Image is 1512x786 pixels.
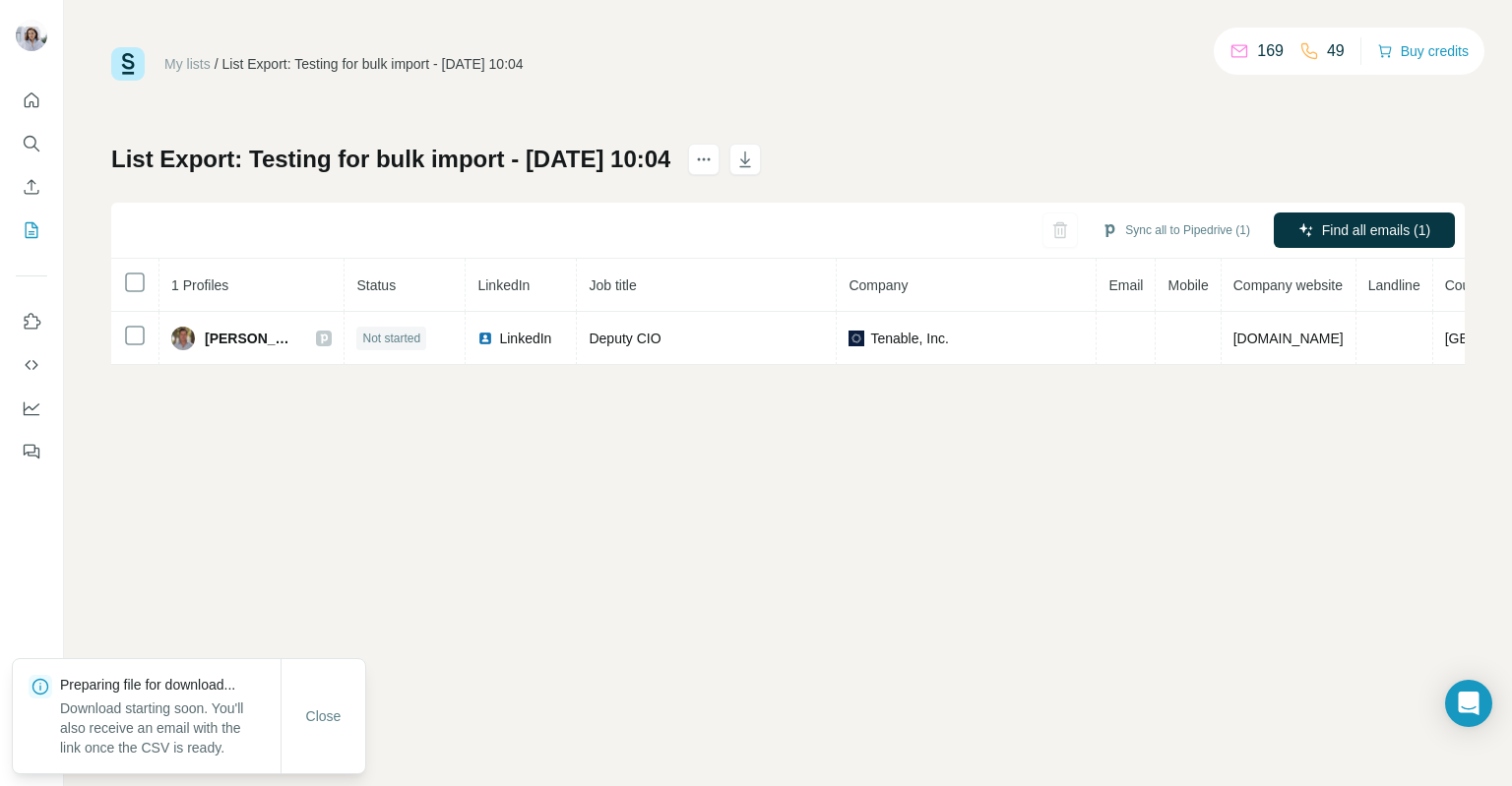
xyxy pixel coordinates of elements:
span: Tenable, Inc. [870,329,948,348]
span: Country [1445,277,1493,293]
span: Email [1108,277,1143,293]
button: Buy credits [1377,37,1469,65]
button: Sync all to Pipedrive (1) [1088,215,1264,245]
h1: List Export: Testing for bulk import - [DATE] 10:04 [111,144,670,175]
div: Open Intercom Messenger [1445,680,1492,727]
button: My lists [16,212,47,248]
button: Quick start [16,83,47,118]
p: Preparing file for download... [60,675,281,695]
button: Search [16,126,47,161]
button: Find all emails (1) [1274,212,1455,248]
img: LinkedIn logo [477,331,493,346]
img: Surfe Logo [111,47,145,81]
span: Company [849,277,908,293]
button: Close [292,698,355,734]
span: Landline [1368,277,1420,293]
button: Dashboard [16,391,47,426]
span: Close [306,706,342,726]
li: / [215,54,219,74]
span: Deputy CIO [589,331,661,346]
button: Enrich CSV [16,169,47,205]
div: List Export: Testing for bulk import - [DATE] 10:04 [222,54,524,74]
button: Use Surfe API [16,347,47,383]
img: Avatar [171,327,195,350]
p: Download starting soon. You'll also receive an email with the link once the CSV is ready. [60,698,281,757]
p: 169 [1257,39,1284,63]
button: Feedback [16,434,47,469]
span: Find all emails (1) [1322,220,1430,240]
img: Avatar [16,20,47,51]
span: Status [356,277,396,293]
button: actions [688,144,720,175]
span: 1 Profiles [171,277,228,293]
span: Company website [1233,277,1343,293]
button: Use Surfe on LinkedIn [16,304,47,339]
img: company-logo [849,331,864,346]
span: LinkedIn [477,277,530,293]
span: [DOMAIN_NAME] [1233,331,1344,346]
a: My lists [164,56,211,72]
span: Mobile [1167,277,1208,293]
span: Not started [362,330,420,347]
span: Job title [589,277,636,293]
span: [PERSON_NAME] [205,329,296,348]
p: 49 [1327,39,1345,63]
span: LinkedIn [499,329,551,348]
